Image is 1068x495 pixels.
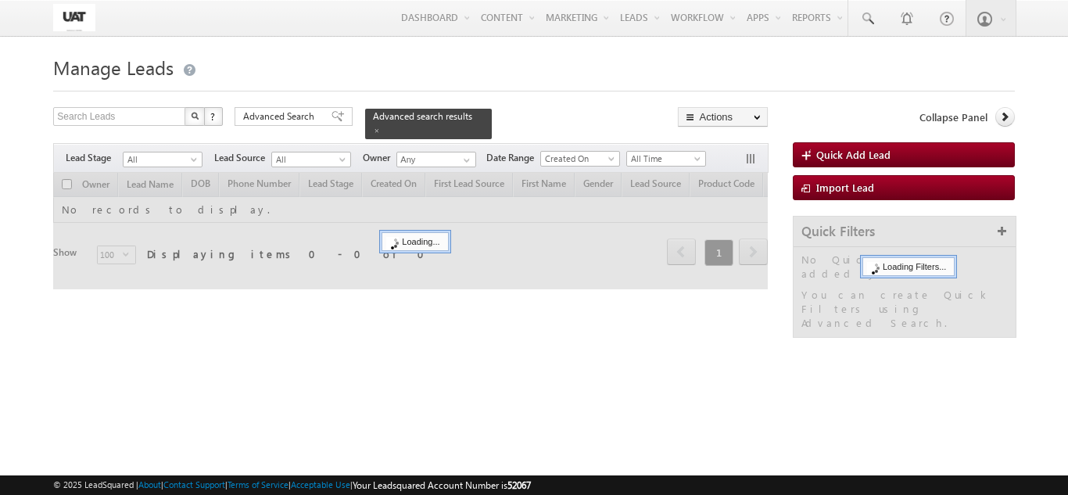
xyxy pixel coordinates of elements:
[66,151,123,165] span: Lead Stage
[626,151,706,167] a: All Time
[291,479,350,490] a: Acceptable Use
[204,107,223,126] button: ?
[353,479,531,491] span: Your Leadsquared Account Number is
[816,148,891,161] span: Quick Add Lead
[862,257,955,276] div: Loading Filters...
[816,181,874,194] span: Import Lead
[541,152,615,166] span: Created On
[138,479,161,490] a: About
[123,152,202,167] a: All
[486,151,540,165] span: Date Range
[53,55,174,80] span: Manage Leads
[363,151,396,165] span: Owner
[507,479,531,491] span: 52067
[373,110,472,122] span: Advanced search results
[455,152,475,168] a: Show All Items
[228,479,289,490] a: Terms of Service
[53,478,531,493] span: © 2025 LeadSquared | | | | |
[272,152,346,167] span: All
[382,232,448,251] div: Loading...
[163,479,225,490] a: Contact Support
[191,112,199,120] img: Search
[919,110,987,124] span: Collapse Panel
[540,151,620,167] a: Created On
[678,107,768,127] button: Actions
[243,109,319,124] span: Advanced Search
[124,152,198,167] span: All
[210,109,217,123] span: ?
[53,4,95,31] img: Custom Logo
[214,151,271,165] span: Lead Source
[627,152,701,166] span: All Time
[271,152,351,167] a: All
[396,152,476,167] input: Type to Search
